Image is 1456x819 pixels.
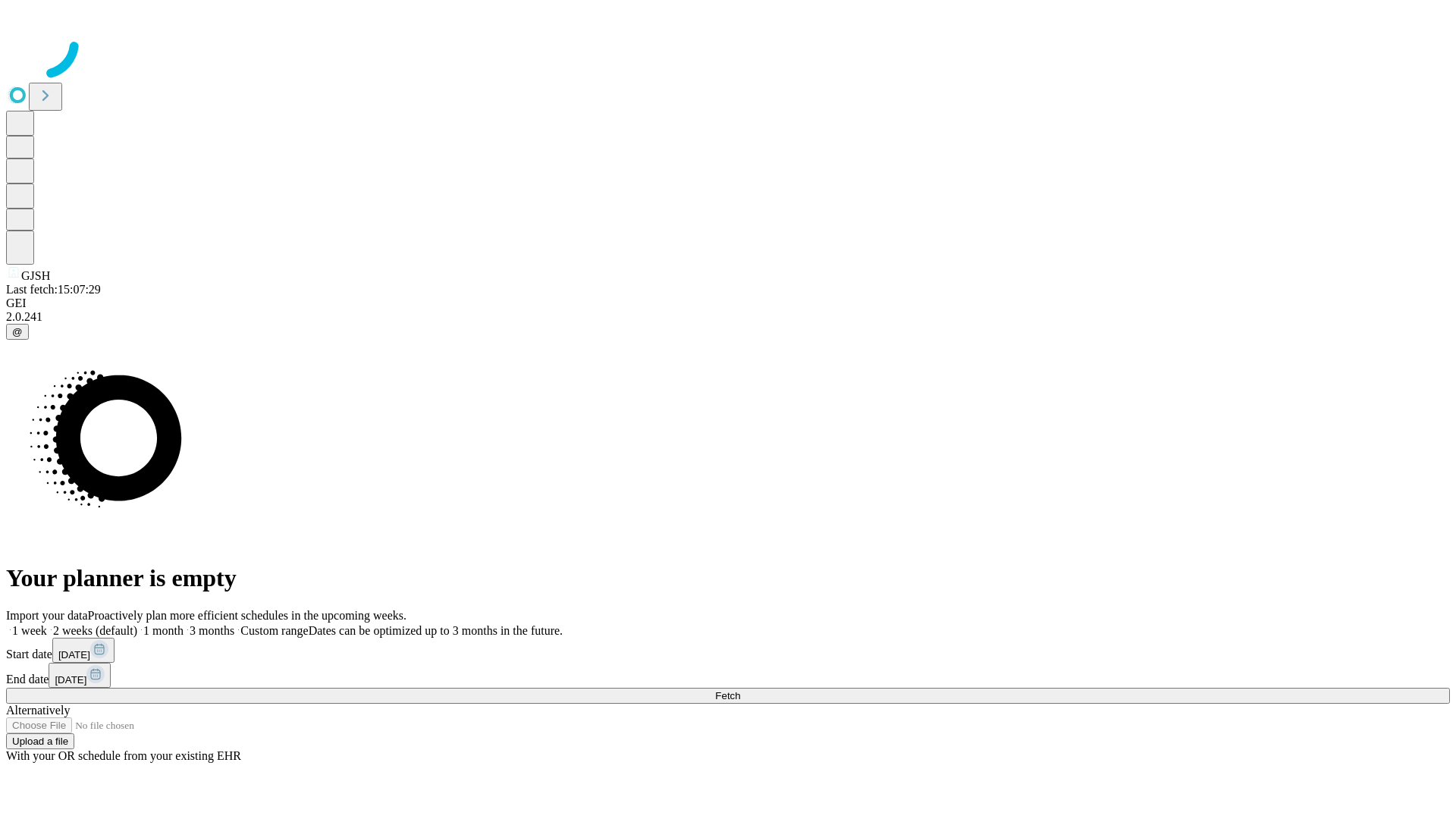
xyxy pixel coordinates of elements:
[6,609,88,622] span: Import your data
[12,624,47,637] span: 1 week
[240,624,308,637] span: Custom range
[49,663,111,688] button: [DATE]
[58,649,90,661] span: [DATE]
[6,297,1450,310] div: GEI
[6,310,1450,324] div: 2.0.241
[6,688,1450,704] button: Fetch
[21,269,50,282] span: GJSH
[6,733,74,749] button: Upload a file
[52,638,115,663] button: [DATE]
[55,674,86,686] span: [DATE]
[190,624,234,637] span: 3 months
[143,624,184,637] span: 1 month
[715,690,740,701] span: Fetch
[309,624,563,637] span: Dates can be optimized up to 3 months in the future.
[12,326,23,337] span: @
[6,704,70,717] span: Alternatively
[6,564,1450,592] h1: Your planner is empty
[6,663,1450,688] div: End date
[6,749,241,762] span: With your OR schedule from your existing EHR
[88,609,406,622] span: Proactively plan more efficient schedules in the upcoming weeks.
[53,624,137,637] span: 2 weeks (default)
[6,324,29,340] button: @
[6,638,1450,663] div: Start date
[6,283,101,296] span: Last fetch: 15:07:29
